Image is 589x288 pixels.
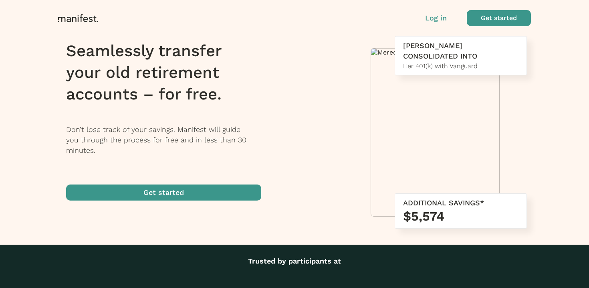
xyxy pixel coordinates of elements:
[66,40,272,105] h1: Seamlessly transfer your old retirement accounts – for free.
[467,10,531,26] button: Get started
[403,198,518,208] div: ADDITIONAL SAVINGS*
[371,49,499,56] img: Meredith
[403,61,518,71] div: Her 401(k) with Vanguard
[66,185,261,201] button: Get started
[66,124,272,156] p: Don’t lose track of your savings. Manifest will guide you through the process for free and in les...
[403,208,518,224] h3: $5,574
[425,13,447,23] button: Log in
[403,41,518,61] div: [PERSON_NAME] CONSOLIDATED INTO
